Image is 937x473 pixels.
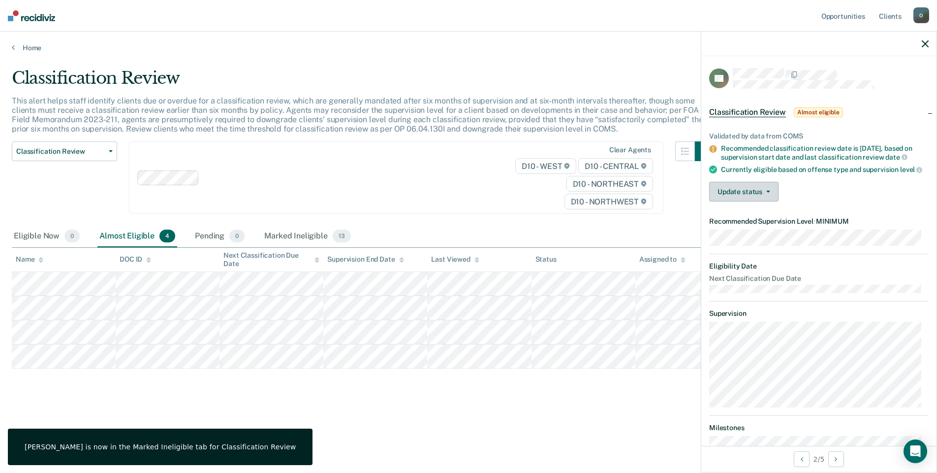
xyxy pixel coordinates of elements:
div: Eligible Now [12,226,82,247]
dt: Supervision [709,309,929,318]
div: Almost Eligible [97,226,177,247]
span: D10 - NORTHWEST [564,194,653,209]
div: Status [535,255,557,264]
div: 2 / 5 [701,446,937,472]
span: Classification Review [709,107,786,117]
div: Name [16,255,43,264]
span: D10 - NORTHEAST [566,176,653,192]
span: Almost eligible [794,107,843,117]
dt: Milestones [709,424,929,432]
div: Next Classification Due Date [223,251,319,268]
dt: Next Classification Due Date [709,274,929,283]
div: Last Viewed [431,255,479,264]
div: O [913,7,929,23]
span: Classification Review [16,147,105,156]
button: Update status [709,182,779,202]
span: D10 - CENTRAL [578,158,653,174]
div: Currently eligible based on offense type and supervision [721,165,929,174]
div: Pending [193,226,247,247]
a: Home [12,43,925,52]
span: 4 [159,230,175,242]
span: D10 - WEST [515,158,576,174]
div: Assigned to [639,255,686,264]
dt: Recommended Supervision Level MINIMUM [709,217,929,226]
button: Next Opportunity [828,451,844,467]
div: Recommended classification review date is [DATE], based on supervision start date and last classi... [721,144,929,161]
div: [PERSON_NAME] is now in the Marked Ineligible tab for Classification Review [25,442,296,451]
div: Clear agents [609,146,651,154]
span: 0 [229,230,245,242]
div: Classification ReviewAlmost eligible [701,97,937,128]
img: Recidiviz [8,10,55,21]
span: level [900,166,922,173]
span: • [813,217,816,225]
span: 0 [64,230,80,242]
div: DOC ID [120,255,151,264]
p: This alert helps staff identify clients due or overdue for a classification review, which are gen... [12,96,703,134]
div: Marked Ineligible [262,226,352,247]
span: 13 [333,230,351,242]
div: Validated by data from COMS [709,132,929,140]
div: Supervision End Date [327,255,404,264]
div: Classification Review [12,68,715,96]
button: Previous Opportunity [794,451,810,467]
dt: Eligibility Date [709,262,929,270]
div: Open Intercom Messenger [904,439,927,463]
